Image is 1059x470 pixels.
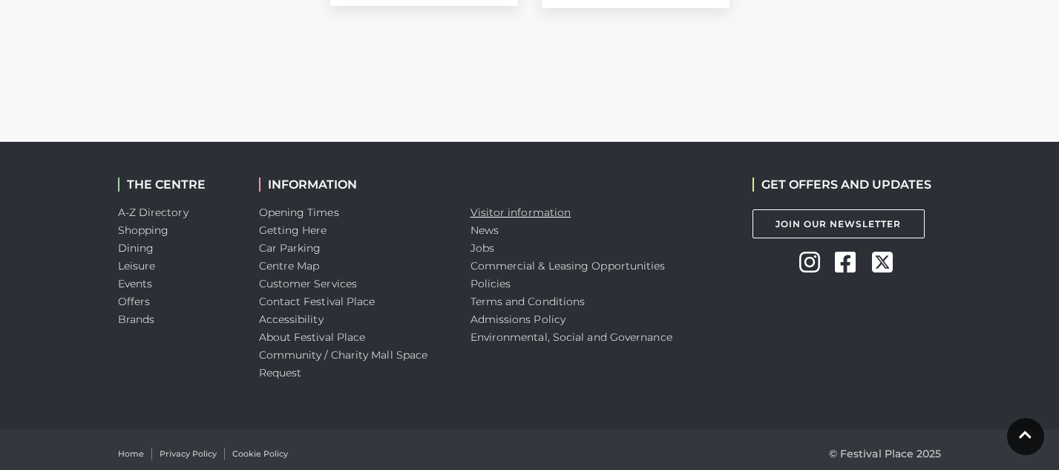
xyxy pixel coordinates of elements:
[471,330,672,344] a: Environmental, Social and Governance
[753,177,931,192] h2: GET OFFERS AND UPDATES
[471,206,571,219] a: Visitor information
[753,209,925,238] a: Join Our Newsletter
[259,223,327,237] a: Getting Here
[118,277,153,290] a: Events
[259,241,321,255] a: Car Parking
[118,223,169,237] a: Shopping
[118,241,154,255] a: Dining
[471,295,586,308] a: Terms and Conditions
[471,241,494,255] a: Jobs
[118,313,155,326] a: Brands
[259,206,339,219] a: Opening Times
[118,206,188,219] a: A-Z Directory
[259,259,320,272] a: Centre Map
[118,448,144,460] a: Home
[118,259,156,272] a: Leisure
[259,313,324,326] a: Accessibility
[471,277,511,290] a: Policies
[471,223,499,237] a: News
[118,177,237,192] h2: THE CENTRE
[118,295,151,308] a: Offers
[259,348,428,379] a: Community / Charity Mall Space Request
[829,445,942,463] p: © Festival Place 2025
[471,313,566,326] a: Admissions Policy
[471,259,666,272] a: Commercial & Leasing Opportunities
[259,177,448,192] h2: INFORMATION
[160,448,217,460] a: Privacy Policy
[259,295,376,308] a: Contact Festival Place
[259,330,366,344] a: About Festival Place
[259,277,358,290] a: Customer Services
[232,448,288,460] a: Cookie Policy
